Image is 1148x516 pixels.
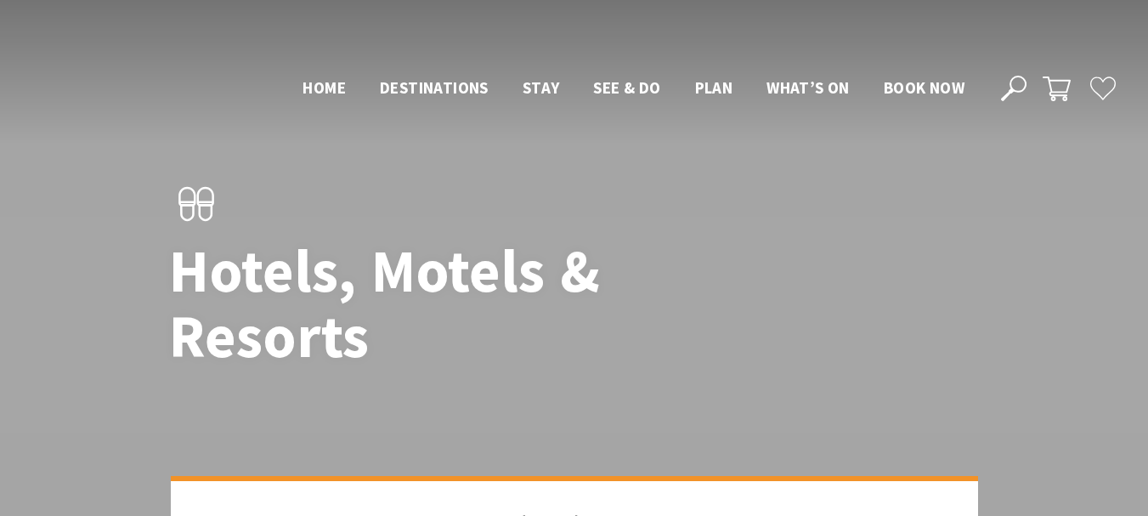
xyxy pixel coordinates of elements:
[523,77,560,98] span: Stay
[884,77,964,98] span: Book now
[286,75,981,103] nav: Main Menu
[303,77,346,98] span: Home
[766,77,850,98] span: What’s On
[380,77,489,98] span: Destinations
[695,77,733,98] span: Plan
[593,77,660,98] span: See & Do
[169,238,649,369] h1: Hotels, Motels & Resorts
